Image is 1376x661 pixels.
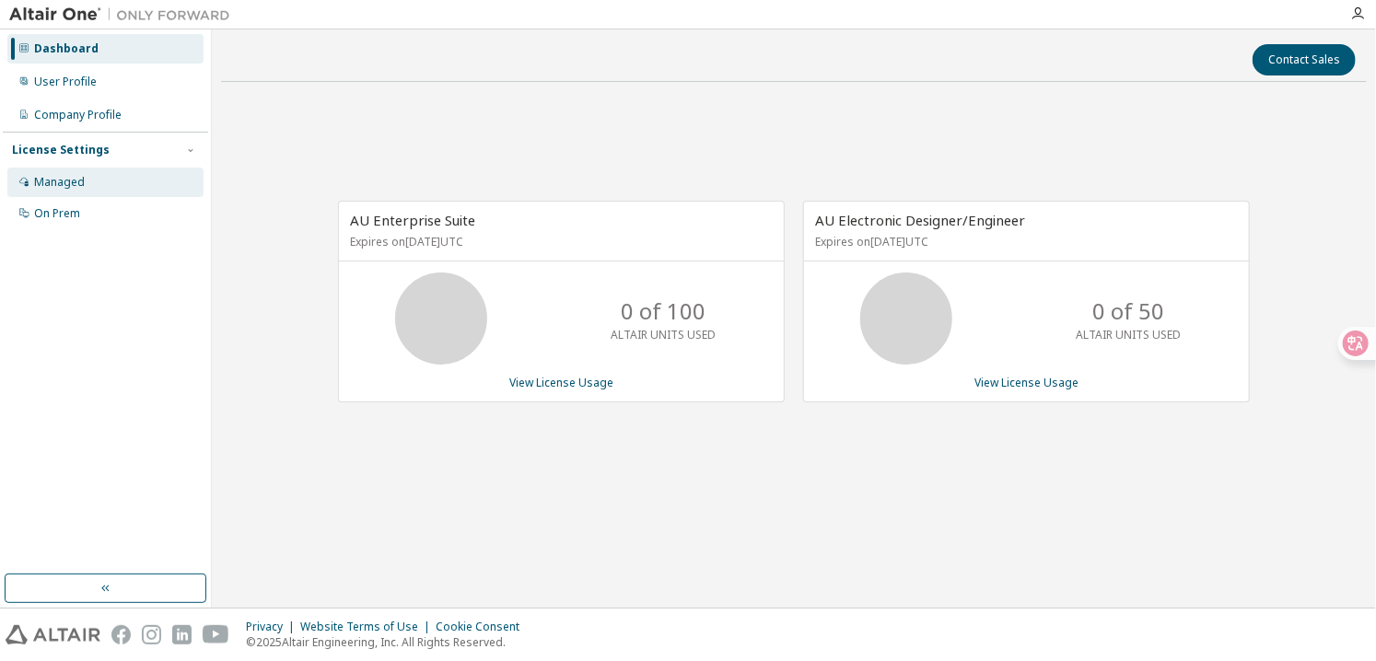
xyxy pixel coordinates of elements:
div: License Settings [12,143,110,157]
div: Cookie Consent [436,620,531,634]
p: Expires on [DATE] UTC [815,234,1233,249]
p: Expires on [DATE] UTC [350,234,768,249]
div: On Prem [34,206,80,221]
img: linkedin.svg [172,625,192,644]
img: Altair One [9,6,239,24]
button: Contact Sales [1253,44,1356,75]
div: Privacy [246,620,300,634]
div: Company Profile [34,108,122,122]
p: © 2025 Altair Engineering, Inc. All Rights Reserved. [246,634,531,650]
a: View License Usage [974,375,1079,390]
p: 0 of 100 [621,296,705,327]
div: Dashboard [34,41,99,56]
img: youtube.svg [203,625,229,644]
div: Website Terms of Use [300,620,436,634]
a: View License Usage [509,375,613,390]
img: altair_logo.svg [6,625,100,644]
img: facebook.svg [111,625,131,644]
p: ALTAIR UNITS USED [1076,327,1181,342]
p: 0 of 50 [1092,296,1164,327]
div: Managed [34,175,85,190]
span: AU Enterprise Suite [350,211,475,229]
p: ALTAIR UNITS USED [611,327,716,342]
img: instagram.svg [142,625,161,644]
div: User Profile [34,75,97,89]
span: AU Electronic Designer/Engineer [815,211,1025,229]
